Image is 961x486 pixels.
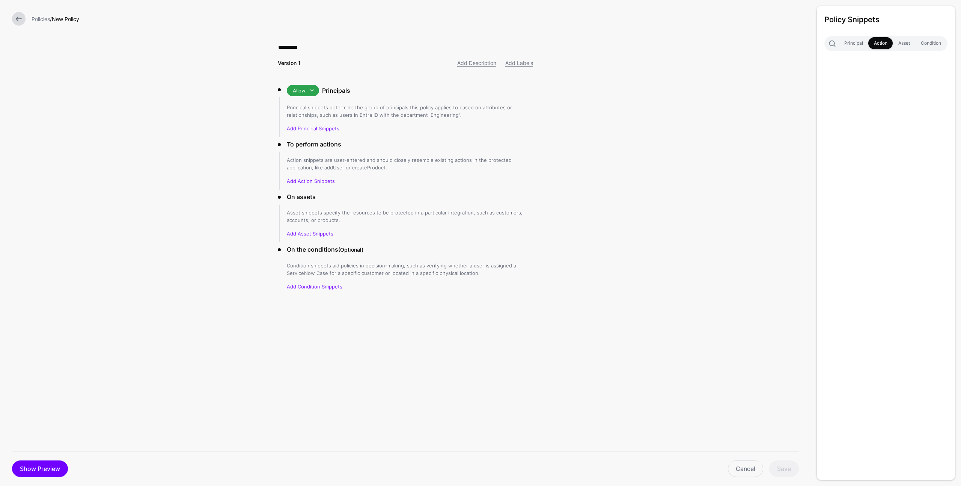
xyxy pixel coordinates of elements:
[287,209,533,224] p: Asset snippets specify the resources to be protected in a particular integration, such as custome...
[505,60,533,66] a: Add Labels
[868,37,893,49] a: Action
[287,192,533,201] h3: On assets
[29,15,802,23] div: /
[338,246,363,253] small: (Optional)
[52,16,79,22] strong: New Policy
[839,37,868,49] a: Principal
[893,37,915,49] a: Asset
[287,284,342,290] a: Add Condition Snippets
[322,86,533,95] h3: Principals
[457,60,496,66] a: Add Description
[287,125,339,131] a: Add Principal Snippets
[824,14,947,26] h3: Policy Snippets
[287,178,335,184] a: Add Action Snippets
[32,16,50,22] a: Policies
[287,156,533,171] p: Action snippets are user-entered and should closely resemble existing actions in the protected ap...
[728,460,763,477] a: Cancel
[293,88,306,94] span: Allow
[915,37,946,49] a: Condition
[287,231,333,237] a: Add Asset Snippets
[287,104,533,119] p: Principal snippets determine the group of principals this policy applies to based on attributes o...
[287,245,533,254] h3: On the conditions
[12,460,68,477] a: Show Preview
[278,60,301,66] strong: Version 1
[287,140,533,149] h3: To perform actions
[287,262,533,277] p: Condition snippets aid policies in decision-making, such as verifying whether a user is assigned ...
